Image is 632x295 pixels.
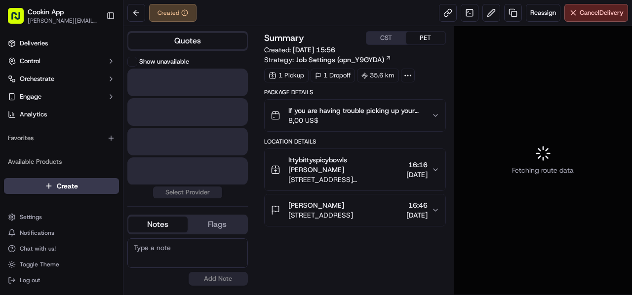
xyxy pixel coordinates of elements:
[128,217,188,232] button: Notes
[512,165,574,175] span: Fetching route data
[20,74,54,83] span: Orchestrate
[406,160,428,170] span: 16:16
[20,110,47,119] span: Analytics
[20,39,48,48] span: Deliveries
[293,45,335,54] span: [DATE] 15:56
[265,149,445,190] button: Ittybittyspicybowls [PERSON_NAME][STREET_ADDRESS][PERSON_NAME]16:16[DATE]
[264,34,304,42] h3: Summary
[530,8,556,17] span: Reassign
[288,175,402,184] span: [STREET_ADDRESS][PERSON_NAME]
[4,53,119,69] button: Control
[20,245,56,253] span: Chat with us!
[296,55,384,65] span: Job Settings (opn_Y9GYDA)
[4,178,119,194] button: Create
[265,194,445,226] button: [PERSON_NAME][STREET_ADDRESS]16:46[DATE]
[20,213,42,221] span: Settings
[288,115,424,125] span: 8,00 US$
[406,210,428,220] span: [DATE]
[4,273,119,287] button: Log out
[406,32,445,44] button: PET
[28,7,64,17] button: Cookin App
[264,138,446,146] div: Location Details
[20,92,41,101] span: Engage
[288,200,344,210] span: [PERSON_NAME]
[20,260,59,268] span: Toggle Theme
[4,71,119,87] button: Orchestrate
[20,229,54,237] span: Notifications
[4,89,119,105] button: Engage
[311,69,355,82] div: 1 Dropoff
[4,4,102,28] button: Cookin App[PERSON_NAME][EMAIL_ADDRESS][DOMAIN_NAME]
[4,107,119,122] a: Analytics
[20,57,40,66] span: Control
[139,57,189,66] label: Show unavailable
[20,276,40,284] span: Log out
[264,55,392,65] div: Strategy:
[406,170,428,180] span: [DATE]
[264,45,335,55] span: Created:
[296,55,392,65] a: Job Settings (opn_Y9GYDA)
[357,69,399,82] div: 35.6 km
[28,17,98,25] button: [PERSON_NAME][EMAIL_ADDRESS][DOMAIN_NAME]
[4,154,119,170] div: Available Products
[4,210,119,224] button: Settings
[264,69,309,82] div: 1 Pickup
[366,32,406,44] button: CST
[57,181,78,191] span: Create
[149,4,197,22] button: Created
[4,130,119,146] div: Favorites
[265,100,445,131] button: If you are having trouble picking up your order, please contact Ittybittyspicybowls for pickup at...
[4,242,119,256] button: Chat with us!
[564,4,628,22] button: CancelDelivery
[288,155,402,175] span: Ittybittyspicybowls [PERSON_NAME]
[128,33,247,49] button: Quotes
[288,210,353,220] span: [STREET_ADDRESS]
[406,200,428,210] span: 16:46
[264,88,446,96] div: Package Details
[526,4,560,22] button: Reassign
[580,8,624,17] span: Cancel Delivery
[4,258,119,271] button: Toggle Theme
[4,226,119,240] button: Notifications
[188,217,247,232] button: Flags
[4,36,119,51] a: Deliveries
[288,106,424,115] span: If you are having trouble picking up your order, please contact Ittybittyspicybowls for pickup at...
